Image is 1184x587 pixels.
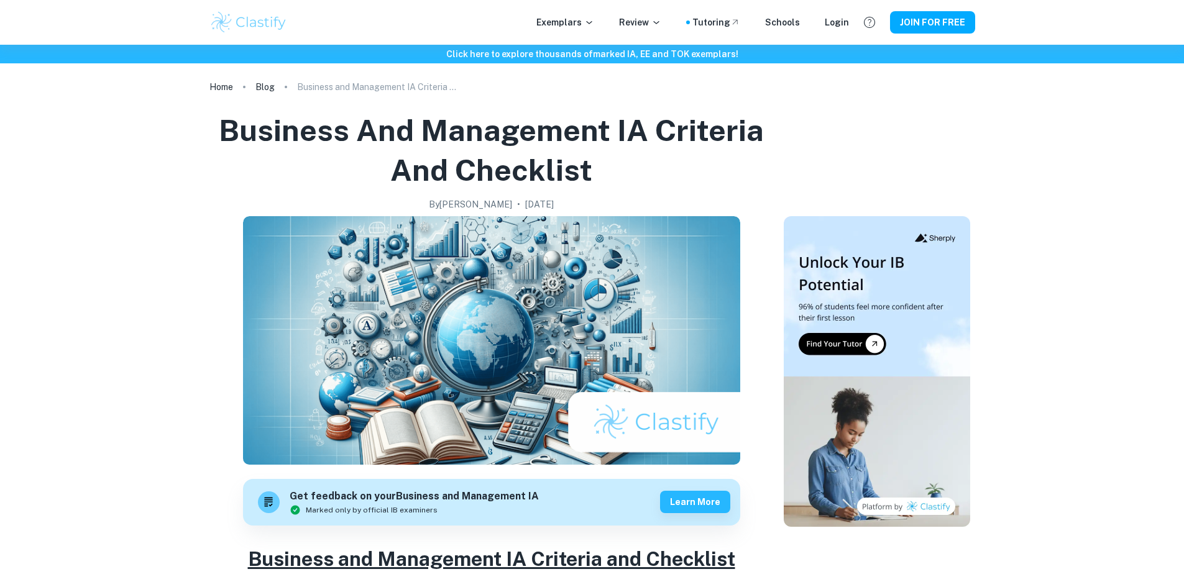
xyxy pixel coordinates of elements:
a: Get feedback on yourBusiness and Management IAMarked only by official IB examinersLearn more [243,479,740,526]
a: Schools [765,16,800,29]
p: Business and Management IA Criteria and Checklist [297,80,459,94]
a: Home [209,78,233,96]
h6: Click here to explore thousands of marked IA, EE and TOK exemplars ! [2,47,1182,61]
u: Business and Management IA Criteria and Checklist [248,547,735,570]
h2: By [PERSON_NAME] [429,198,512,211]
h6: Get feedback on your Business and Management IA [290,489,539,504]
a: Tutoring [692,16,740,29]
button: Help and Feedback [859,12,880,33]
img: Clastify logo [209,10,288,35]
h1: Business and Management IA Criteria and Checklist [214,111,769,190]
img: Business and Management IA Criteria and Checklist cover image [243,216,740,465]
p: Review [619,16,661,29]
span: Marked only by official IB examiners [306,504,438,516]
h2: [DATE] [525,198,554,211]
a: Blog [255,78,275,96]
p: Exemplars [536,16,594,29]
p: • [517,198,520,211]
a: Login [825,16,849,29]
button: Learn more [660,491,730,513]
button: JOIN FOR FREE [890,11,975,34]
img: Thumbnail [784,216,970,527]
